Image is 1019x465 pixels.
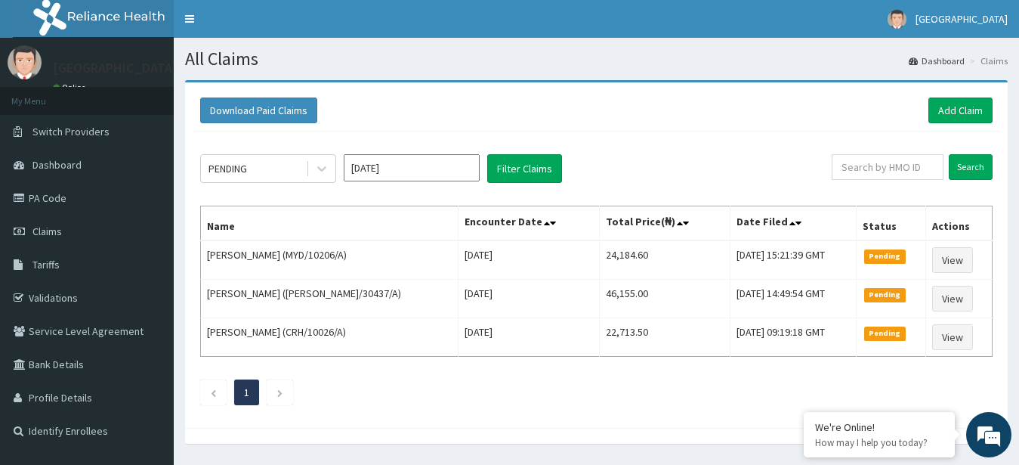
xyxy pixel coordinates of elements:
th: Total Price(₦) [599,206,730,241]
img: User Image [8,45,42,79]
td: 46,155.00 [599,280,730,318]
a: Dashboard [909,54,965,67]
input: Search [949,154,993,180]
input: Select Month and Year [344,154,480,181]
span: Pending [864,288,906,302]
p: [GEOGRAPHIC_DATA] [53,61,178,75]
span: Pending [864,327,906,340]
span: Pending [864,250,906,263]
td: [PERSON_NAME] ([PERSON_NAME]/30437/A) [201,280,459,318]
span: Dashboard [32,158,82,172]
a: Next page [276,386,283,399]
a: Page 1 is your current page [244,386,249,399]
a: View [932,286,973,312]
td: [PERSON_NAME] (MYD/10206/A) [201,240,459,280]
a: Add Claim [928,98,993,123]
input: Search by HMO ID [832,154,943,180]
div: PENDING [208,161,247,176]
td: [DATE] 15:21:39 GMT [730,240,857,280]
li: Claims [966,54,1008,67]
p: How may I help you today? [815,436,943,449]
th: Date Filed [730,206,857,241]
td: [DATE] 09:19:18 GMT [730,318,857,357]
a: View [932,247,973,273]
span: Claims [32,225,62,238]
span: Tariffs [32,258,60,271]
th: Actions [925,206,992,241]
th: Name [201,206,459,241]
img: User Image [888,10,906,29]
div: We're Online! [815,420,943,434]
span: Switch Providers [32,125,110,138]
td: 22,713.50 [599,318,730,357]
button: Filter Claims [487,154,562,183]
td: [DATE] [459,280,600,318]
span: [GEOGRAPHIC_DATA] [916,12,1008,26]
td: [DATE] [459,240,600,280]
td: [DATE] 14:49:54 GMT [730,280,857,318]
a: Online [53,82,89,93]
th: Encounter Date [459,206,600,241]
a: View [932,324,973,350]
td: 24,184.60 [599,240,730,280]
a: Previous page [210,386,217,399]
td: [PERSON_NAME] (CRH/10026/A) [201,318,459,357]
th: Status [856,206,925,241]
td: [DATE] [459,318,600,357]
h1: All Claims [185,49,1008,69]
button: Download Paid Claims [200,98,317,123]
